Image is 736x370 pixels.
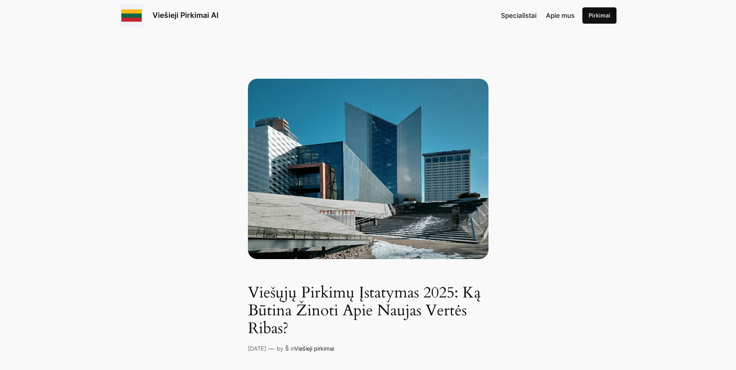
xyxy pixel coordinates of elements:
[268,344,275,354] p: —
[501,10,575,21] nav: Navigation
[546,10,575,21] a: Apie mus
[582,7,617,24] a: Pirkimai
[248,345,266,352] a: [DATE]
[501,12,537,19] span: Specialistai
[546,12,575,19] span: Apie mus
[294,345,334,352] a: Viešieji pirkimai
[152,10,218,20] a: Viešieji Pirkimai AI
[285,345,289,352] a: Š
[248,284,488,337] h1: Viešųjų Pirkimų Įstatymas 2025: Ką Būtina Žinoti Apie Naujas Vertės Ribas?
[501,10,537,21] a: Specialistai
[120,4,143,27] img: Viešieji pirkimai logo
[291,345,294,352] span: in
[277,344,283,353] p: by
[248,79,488,259] : view of a modern glass architecture in the sun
